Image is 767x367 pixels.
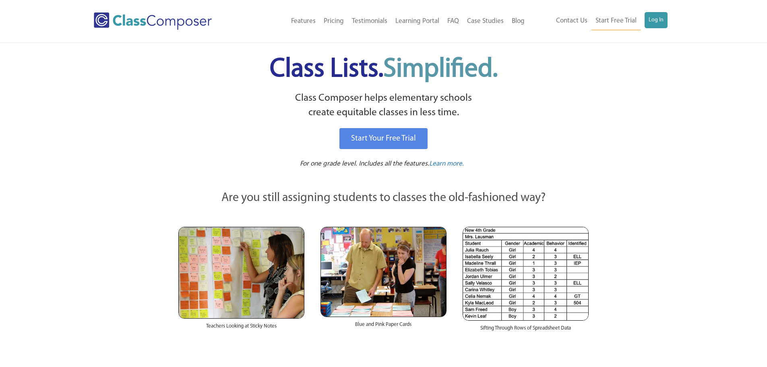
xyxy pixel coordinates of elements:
span: Class Lists. [270,56,498,83]
span: Learn more. [429,160,464,167]
div: Blue and Pink Paper Cards [320,317,447,336]
span: For one grade level. Includes all the features. [300,160,429,167]
img: Blue and Pink Paper Cards [320,227,447,317]
p: Class Composer helps elementary schools create equitable classes in less time. [177,91,590,120]
img: Spreadsheets [463,227,589,321]
div: Teachers Looking at Sticky Notes [178,319,304,338]
a: FAQ [443,12,463,30]
a: Blog [508,12,529,30]
img: Class Composer [94,12,212,30]
a: Start Your Free Trial [339,128,428,149]
span: Simplified. [383,56,498,83]
a: Learning Portal [391,12,443,30]
a: Start Free Trial [591,12,641,30]
span: Start Your Free Trial [351,135,416,143]
a: Pricing [320,12,348,30]
a: Learn more. [429,159,464,169]
a: Log In [645,12,668,28]
a: Features [287,12,320,30]
nav: Header Menu [245,12,529,30]
nav: Header Menu [529,12,668,30]
a: Contact Us [552,12,591,30]
div: Sifting Through Rows of Spreadsheet Data [463,321,589,340]
a: Case Studies [463,12,508,30]
a: Testimonials [348,12,391,30]
img: Teachers Looking at Sticky Notes [178,227,304,319]
p: Are you still assigning students to classes the old-fashioned way? [178,189,589,207]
